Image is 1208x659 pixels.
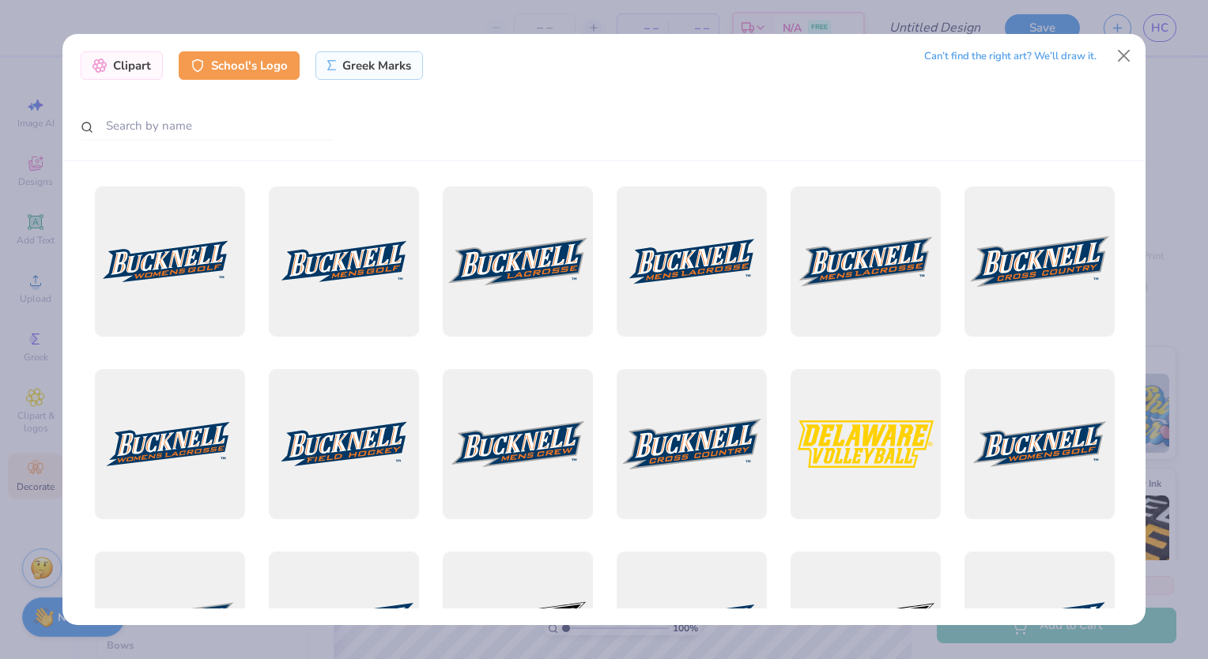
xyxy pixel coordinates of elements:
[81,111,334,141] input: Search by name
[1109,40,1139,70] button: Close
[81,51,163,80] div: Clipart
[924,43,1097,70] div: Can’t find the right art? We’ll draw it.
[179,51,300,80] div: School's Logo
[315,51,424,80] div: Greek Marks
